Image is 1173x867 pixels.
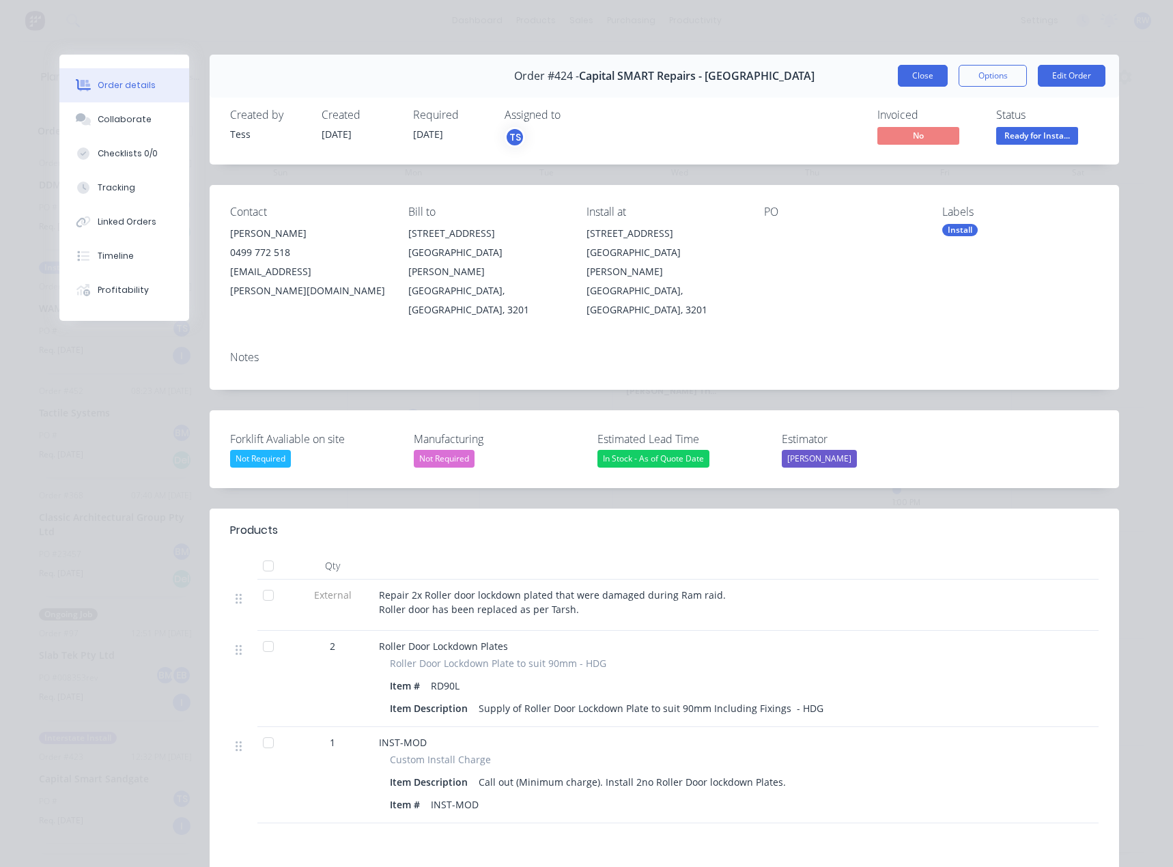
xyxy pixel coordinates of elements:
[764,205,920,218] div: PO
[230,522,278,539] div: Products
[408,243,565,319] div: [GEOGRAPHIC_DATA][PERSON_NAME][GEOGRAPHIC_DATA], [GEOGRAPHIC_DATA], 3201
[390,656,606,670] span: Roller Door Lockdown Plate to suit 90mm - HDG
[505,109,641,122] div: Assigned to
[408,224,565,319] div: [STREET_ADDRESS][GEOGRAPHIC_DATA][PERSON_NAME][GEOGRAPHIC_DATA], [GEOGRAPHIC_DATA], 3201
[230,109,305,122] div: Created by
[413,109,488,122] div: Required
[898,65,948,87] button: Close
[230,450,291,468] div: Not Required
[877,109,980,122] div: Invoiced
[1038,65,1105,87] button: Edit Order
[408,224,565,243] div: [STREET_ADDRESS]
[59,239,189,273] button: Timeline
[597,450,709,468] div: In Stock - As of Quote Date
[330,735,335,750] span: 1
[59,273,189,307] button: Profitability
[230,224,386,300] div: [PERSON_NAME]0499 772 518[EMAIL_ADDRESS][PERSON_NAME][DOMAIN_NAME]
[586,224,743,319] div: [STREET_ADDRESS][GEOGRAPHIC_DATA][PERSON_NAME][GEOGRAPHIC_DATA], [GEOGRAPHIC_DATA], 3201
[586,224,743,243] div: [STREET_ADDRESS]
[413,128,443,141] span: [DATE]
[322,128,352,141] span: [DATE]
[230,262,386,300] div: [EMAIL_ADDRESS][PERSON_NAME][DOMAIN_NAME]
[98,250,134,262] div: Timeline
[782,431,952,447] label: Estimator
[514,70,579,83] span: Order #424 -
[59,102,189,137] button: Collaborate
[98,147,158,160] div: Checklists 0/0
[586,205,743,218] div: Install at
[230,127,305,141] div: Tess
[877,127,959,144] span: No
[473,772,791,792] div: Call out (Minimum charge). Install 2no Roller Door lockdown Plates.
[230,351,1099,364] div: Notes
[98,113,152,126] div: Collaborate
[230,243,386,262] div: 0499 772 518
[996,127,1078,147] button: Ready for Insta...
[597,431,768,447] label: Estimated Lead Time
[98,182,135,194] div: Tracking
[390,676,425,696] div: Item #
[390,698,473,718] div: Item Description
[390,772,473,792] div: Item Description
[959,65,1027,87] button: Options
[390,795,425,814] div: Item #
[230,205,386,218] div: Contact
[408,205,565,218] div: Bill to
[59,137,189,171] button: Checklists 0/0
[942,205,1099,218] div: Labels
[330,639,335,653] span: 2
[292,552,373,580] div: Qty
[297,588,368,602] span: External
[425,795,484,814] div: INST-MOD
[390,752,491,767] span: Custom Install Charge
[782,450,857,468] div: [PERSON_NAME]
[425,676,465,696] div: RD90L
[379,736,427,749] span: INST-MOD
[379,588,726,616] span: Repair 2x Roller door lockdown plated that were damaged during Ram raid. Roller door has been rep...
[98,216,156,228] div: Linked Orders
[322,109,397,122] div: Created
[414,431,584,447] label: Manufacturing
[473,698,829,718] div: Supply of Roller Door Lockdown Plate to suit 90mm Including Fixings - HDG
[579,70,815,83] span: Capital SMART Repairs - [GEOGRAPHIC_DATA]
[59,171,189,205] button: Tracking
[996,109,1099,122] div: Status
[379,640,508,653] span: Roller Door Lockdown Plates
[59,68,189,102] button: Order details
[942,224,978,236] div: Install
[230,224,386,243] div: [PERSON_NAME]
[586,243,743,319] div: [GEOGRAPHIC_DATA][PERSON_NAME][GEOGRAPHIC_DATA], [GEOGRAPHIC_DATA], 3201
[414,450,475,468] div: Not Required
[98,284,149,296] div: Profitability
[230,431,401,447] label: Forklift Avaliable on site
[996,127,1078,144] span: Ready for Insta...
[505,127,525,147] button: TS
[59,205,189,239] button: Linked Orders
[98,79,156,91] div: Order details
